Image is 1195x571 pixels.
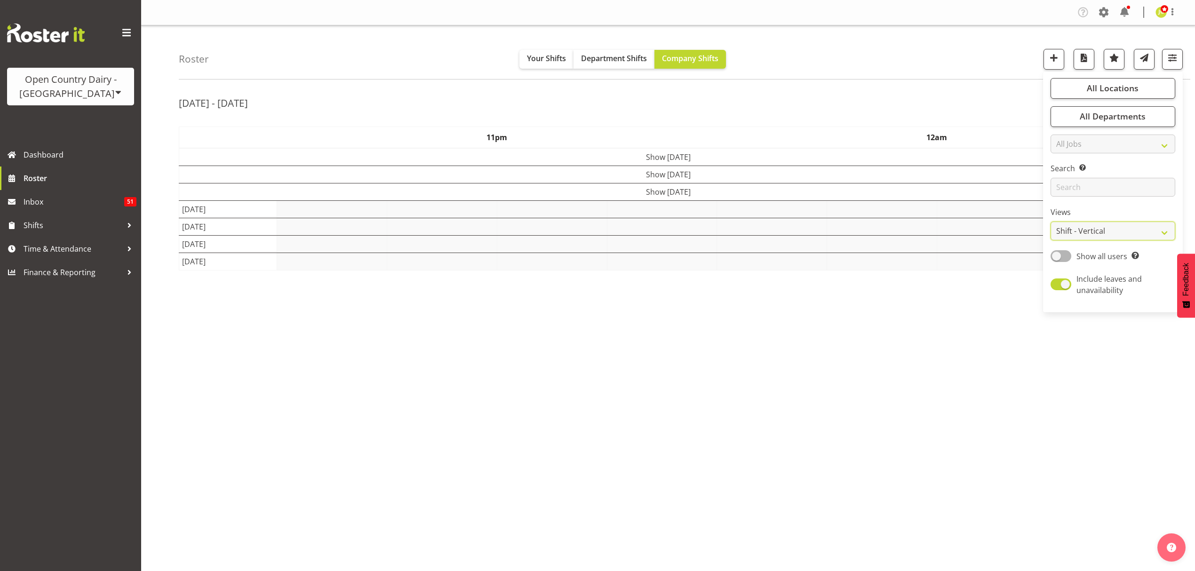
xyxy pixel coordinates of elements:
[574,50,654,69] button: Department Shifts
[1051,206,1175,218] label: Views
[1104,49,1124,70] button: Highlight an important date within the roster.
[1074,49,1094,70] button: Download a PDF of the roster according to the set date range.
[1076,274,1142,295] span: Include leaves and unavailability
[519,50,574,69] button: Your Shifts
[24,148,136,162] span: Dashboard
[7,24,85,42] img: Rosterit website logo
[124,197,136,206] span: 51
[179,97,248,109] h2: [DATE] - [DATE]
[16,72,125,101] div: Open Country Dairy - [GEOGRAPHIC_DATA]
[1051,78,1175,99] button: All Locations
[654,50,726,69] button: Company Shifts
[179,235,277,253] td: [DATE]
[1076,251,1127,262] span: Show all users
[1051,163,1175,174] label: Search
[1044,49,1064,70] button: Add a new shift
[179,54,209,64] h4: Roster
[1051,106,1175,127] button: All Departments
[662,53,718,63] span: Company Shifts
[24,218,122,232] span: Shifts
[179,200,277,218] td: [DATE]
[179,148,1157,166] td: Show [DATE]
[527,53,566,63] span: Your Shifts
[1177,254,1195,317] button: Feedback - Show survey
[179,253,277,270] td: [DATE]
[24,265,122,279] span: Finance & Reporting
[1134,49,1155,70] button: Send a list of all shifts for the selected filtered period to all rostered employees.
[179,166,1157,183] td: Show [DATE]
[179,218,277,235] td: [DATE]
[179,183,1157,200] td: Show [DATE]
[717,127,1157,148] th: 12am
[1182,263,1190,296] span: Feedback
[1051,178,1175,197] input: Search
[1162,49,1183,70] button: Filter Shifts
[581,53,647,63] span: Department Shifts
[24,171,136,185] span: Roster
[277,127,717,148] th: 11pm
[1155,7,1167,18] img: jessica-greenwood7429.jpg
[24,195,124,209] span: Inbox
[24,242,122,256] span: Time & Attendance
[1167,543,1176,552] img: help-xxl-2.png
[1080,111,1146,122] span: All Departments
[1087,82,1139,94] span: All Locations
